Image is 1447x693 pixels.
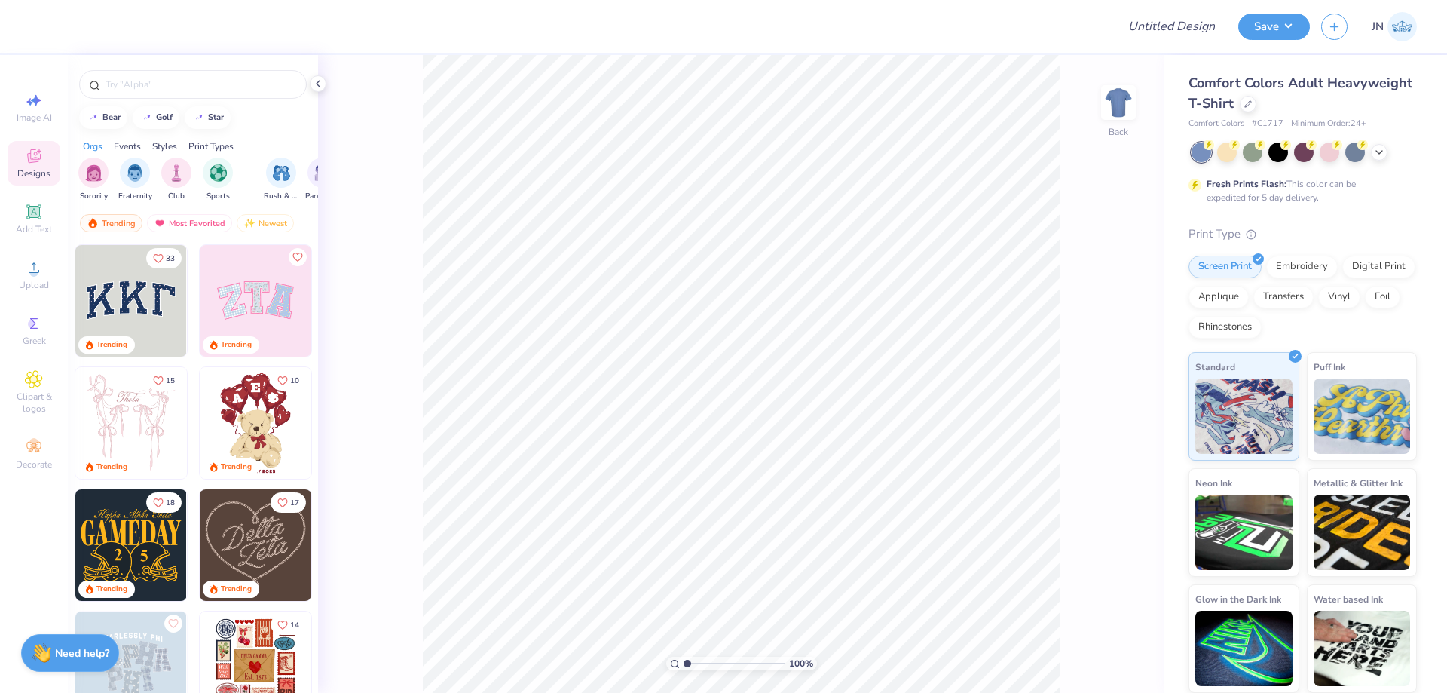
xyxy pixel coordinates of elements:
[19,279,49,291] span: Upload
[200,489,311,601] img: 12710c6a-dcc0-49ce-8688-7fe8d5f96fe2
[146,370,182,391] button: Like
[1195,611,1293,686] img: Glow in the Dark Ink
[1253,286,1314,308] div: Transfers
[166,377,175,385] span: 15
[1342,256,1415,278] div: Digital Print
[118,158,152,202] div: filter for Fraternity
[311,245,422,357] img: 5ee11766-d822-42f5-ad4e-763472bf8dcf
[1314,591,1383,607] span: Water based Ink
[264,191,298,202] span: Rush & Bid
[1314,359,1345,375] span: Puff Ink
[1252,118,1283,130] span: # C1717
[1365,286,1400,308] div: Foil
[1314,379,1411,454] img: Puff Ink
[1195,379,1293,454] img: Standard
[8,391,60,415] span: Clipart & logos
[78,158,109,202] div: filter for Sorority
[17,167,50,179] span: Designs
[147,214,232,232] div: Most Favorited
[1188,118,1244,130] span: Comfort Colors
[200,245,311,357] img: 9980f5e8-e6a1-4b4a-8839-2b0e9349023c
[271,370,306,391] button: Like
[1207,178,1286,190] strong: Fresh Prints Flash:
[1207,177,1392,204] div: This color can be expedited for 5 day delivery.
[311,489,422,601] img: ead2b24a-117b-4488-9b34-c08fd5176a7b
[85,164,102,182] img: Sorority Image
[166,255,175,262] span: 33
[210,164,227,182] img: Sports Image
[166,499,175,507] span: 18
[1318,286,1360,308] div: Vinyl
[102,113,121,121] div: bear
[156,113,173,121] div: golf
[1314,611,1411,686] img: Water based Ink
[80,191,108,202] span: Sorority
[1238,14,1310,40] button: Save
[118,158,152,202] button: filter button
[264,158,298,202] div: filter for Rush & Bid
[75,489,187,601] img: b8819b5f-dd70-42f8-b218-32dd770f7b03
[305,158,340,202] button: filter button
[168,191,185,202] span: Club
[1195,475,1232,491] span: Neon Ink
[114,140,141,153] div: Events
[133,106,179,129] button: golf
[75,245,187,357] img: 3b9aba4f-e317-4aa7-a679-c95a879539bd
[96,461,127,473] div: Trending
[203,158,233,202] button: filter button
[87,218,99,228] img: trending.gif
[193,113,205,122] img: trend_line.gif
[75,367,187,479] img: 83dda5b0-2158-48ca-832c-f6b4ef4c4536
[161,158,191,202] button: filter button
[186,367,298,479] img: d12a98c7-f0f7-4345-bf3a-b9f1b718b86e
[314,164,332,182] img: Parent's Weekend Image
[185,106,231,129] button: star
[1188,256,1262,278] div: Screen Print
[168,164,185,182] img: Club Image
[221,584,252,595] div: Trending
[164,615,182,633] button: Like
[1387,12,1417,41] img: Jacky Noya
[1188,225,1417,243] div: Print Type
[55,646,109,661] strong: Need help?
[16,458,52,471] span: Decorate
[1188,316,1262,339] div: Rhinestones
[1195,591,1281,607] span: Glow in the Dark Ink
[152,140,177,153] div: Styles
[1103,87,1133,118] img: Back
[305,191,340,202] span: Parent's Weekend
[1314,495,1411,570] img: Metallic & Glitter Ink
[206,191,230,202] span: Sports
[290,621,299,629] span: 14
[96,339,127,351] div: Trending
[80,214,142,232] div: Trending
[1109,125,1128,139] div: Back
[290,499,299,507] span: 17
[83,140,102,153] div: Orgs
[1372,18,1384,35] span: JN
[290,377,299,385] span: 10
[311,367,422,479] img: e74243e0-e378-47aa-a400-bc6bcb25063a
[208,113,224,121] div: star
[96,584,127,595] div: Trending
[271,492,306,513] button: Like
[271,615,306,635] button: Like
[186,489,298,601] img: 2b704b5a-84f6-4980-8295-53d958423ff9
[237,214,294,232] div: Newest
[1372,12,1417,41] a: JN
[305,158,340,202] div: filter for Parent's Weekend
[203,158,233,202] div: filter for Sports
[243,218,255,228] img: Newest.gif
[104,77,297,92] input: Try "Alpha"
[1195,359,1235,375] span: Standard
[17,112,52,124] span: Image AI
[200,367,311,479] img: 587403a7-0594-4a7f-b2bd-0ca67a3ff8dd
[146,248,182,268] button: Like
[221,339,252,351] div: Trending
[87,113,99,122] img: trend_line.gif
[1188,286,1249,308] div: Applique
[289,248,307,266] button: Like
[16,223,52,235] span: Add Text
[154,218,166,228] img: most_fav.gif
[186,245,298,357] img: edfb13fc-0e43-44eb-bea2-bf7fc0dd67f9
